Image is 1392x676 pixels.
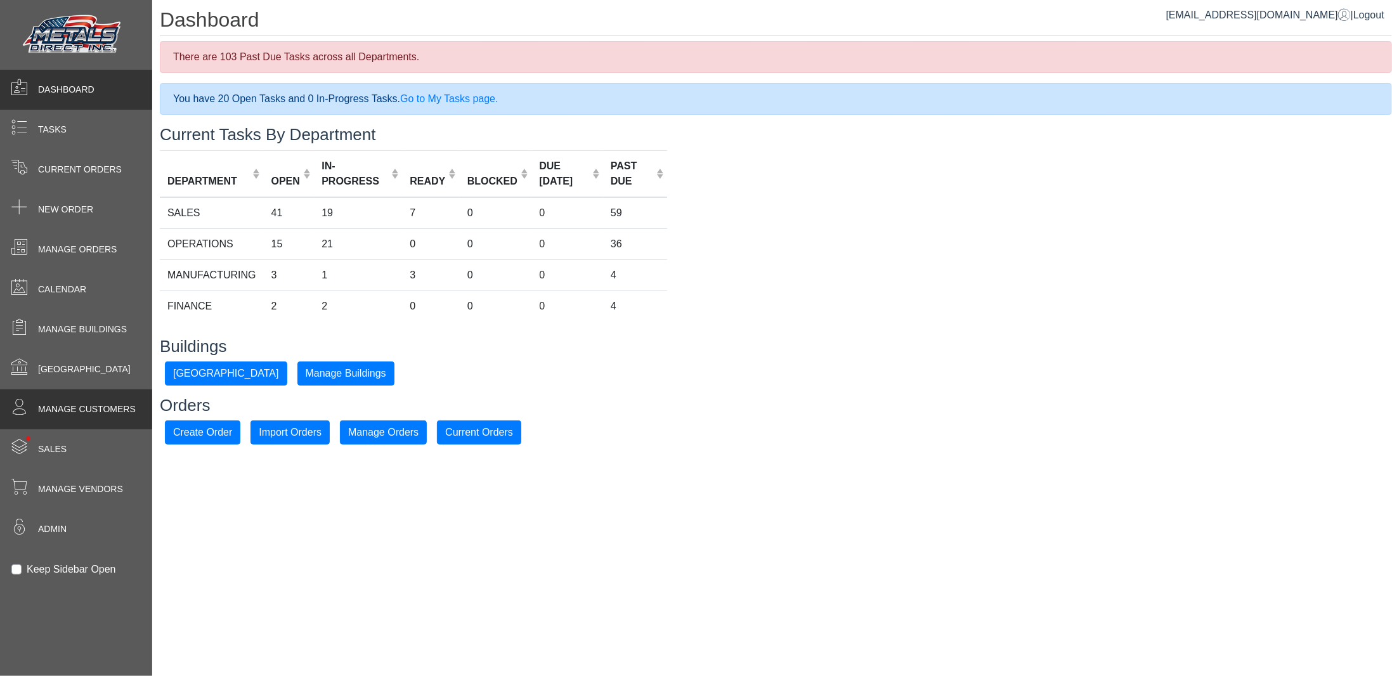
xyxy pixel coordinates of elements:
[264,290,315,322] td: 2
[1166,8,1384,23] div: |
[38,403,136,416] span: Manage Customers
[340,420,427,445] button: Manage Orders
[437,426,521,437] a: Current Orders
[160,8,1392,36] h1: Dashboard
[402,290,459,322] td: 0
[160,396,1392,415] h3: Orders
[314,228,402,259] td: 21
[400,93,498,104] a: Go to My Tasks page.
[160,125,1392,145] h3: Current Tasks By Department
[603,290,667,322] td: 4
[603,197,667,229] td: 59
[1166,10,1351,20] a: [EMAIL_ADDRESS][DOMAIN_NAME]
[38,283,86,296] span: Calendar
[340,426,427,437] a: Manage Orders
[160,337,1392,356] h3: Buildings
[531,259,603,290] td: 0
[460,228,532,259] td: 0
[165,426,240,437] a: Create Order
[322,159,388,189] div: IN-PROGRESS
[402,197,459,229] td: 7
[531,197,603,229] td: 0
[264,259,315,290] td: 3
[19,11,127,58] img: Metals Direct Inc Logo
[160,228,264,259] td: OPERATIONS
[27,562,116,577] label: Keep Sidebar Open
[38,163,122,176] span: Current Orders
[38,243,117,256] span: Manage Orders
[460,197,532,229] td: 0
[460,290,532,322] td: 0
[38,83,94,96] span: Dashboard
[38,363,131,376] span: [GEOGRAPHIC_DATA]
[160,197,264,229] td: SALES
[531,228,603,259] td: 0
[410,174,445,189] div: READY
[250,426,330,437] a: Import Orders
[38,523,67,536] span: Admin
[12,418,44,459] span: •
[297,361,394,386] button: Manage Buildings
[467,174,517,189] div: BLOCKED
[1353,10,1384,20] span: Logout
[402,259,459,290] td: 3
[264,197,315,229] td: 41
[437,420,521,445] button: Current Orders
[38,443,67,456] span: Sales
[250,420,330,445] button: Import Orders
[314,259,402,290] td: 1
[271,174,300,189] div: OPEN
[160,83,1392,115] div: You have 20 Open Tasks and 0 In-Progress Tasks.
[297,367,394,378] a: Manage Buildings
[38,123,67,136] span: Tasks
[165,420,240,445] button: Create Order
[38,483,123,496] span: Manage Vendors
[160,290,264,322] td: FINANCE
[160,41,1392,73] div: There are 103 Past Due Tasks across all Departments.
[264,228,315,259] td: 15
[314,290,402,322] td: 2
[38,203,93,216] span: New Order
[611,159,653,189] div: PAST DUE
[603,259,667,290] td: 4
[165,367,287,378] a: [GEOGRAPHIC_DATA]
[38,323,127,336] span: Manage Buildings
[539,159,589,189] div: DUE [DATE]
[603,228,667,259] td: 36
[167,174,249,189] div: DEPARTMENT
[460,259,532,290] td: 0
[160,259,264,290] td: MANUFACTURING
[402,228,459,259] td: 0
[314,197,402,229] td: 19
[531,290,603,322] td: 0
[165,361,287,386] button: [GEOGRAPHIC_DATA]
